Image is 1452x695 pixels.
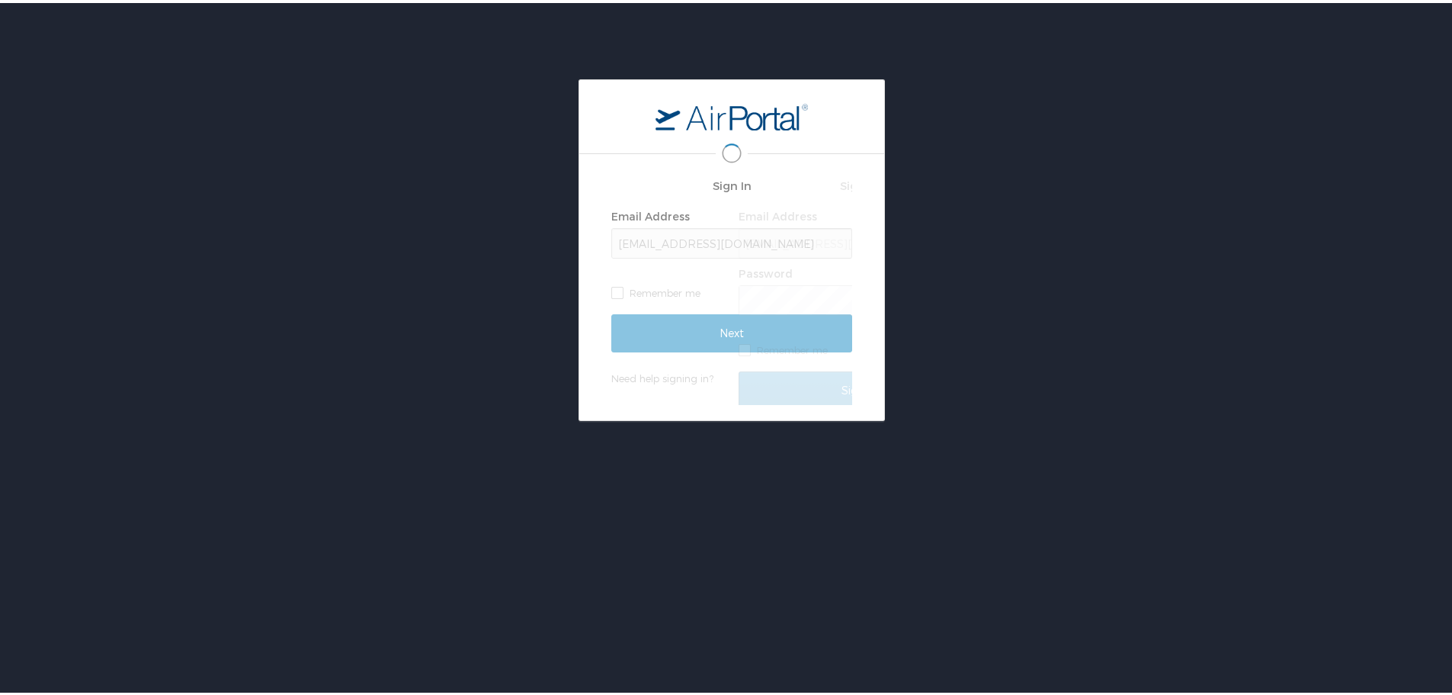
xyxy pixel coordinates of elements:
label: Password [739,264,793,277]
input: Next [611,311,852,349]
h2: Sign In [739,174,979,191]
label: Email Address [739,207,817,220]
input: Sign In [739,368,979,407]
label: Email Address [611,207,690,220]
h2: Sign In [611,174,852,191]
img: logo [655,100,808,127]
label: Remember me [739,336,979,359]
